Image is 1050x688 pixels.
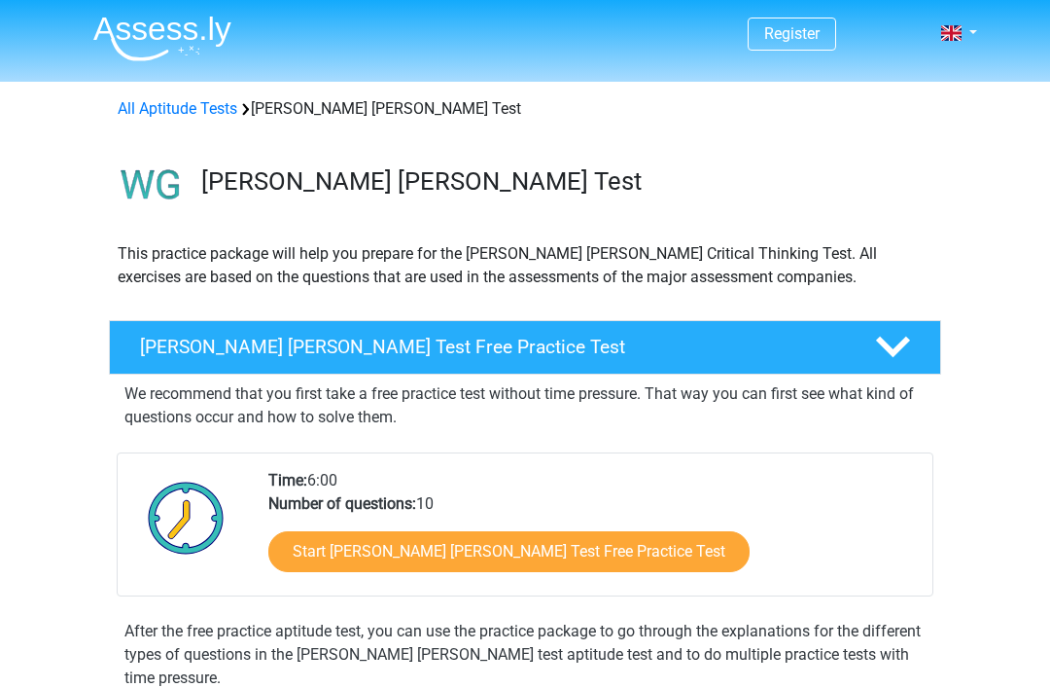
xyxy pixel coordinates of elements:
b: Number of questions: [268,494,416,513]
a: [PERSON_NAME] [PERSON_NAME] Test Free Practice Test [101,320,949,375]
img: Clock [137,469,235,566]
h4: [PERSON_NAME] [PERSON_NAME] Test Free Practice Test [140,336,844,358]
a: Start [PERSON_NAME] [PERSON_NAME] Test Free Practice Test [268,531,750,572]
div: [PERSON_NAME] [PERSON_NAME] Test [110,97,940,121]
h3: [PERSON_NAME] [PERSON_NAME] Test [201,166,926,197]
a: Register [764,24,820,43]
div: 6:00 10 [254,469,931,596]
b: Time: [268,471,307,489]
p: We recommend that you first take a free practice test without time pressure. That way you can fir... [124,382,926,429]
a: All Aptitude Tests [118,99,237,118]
img: watson glaser test [110,144,192,227]
p: This practice package will help you prepare for the [PERSON_NAME] [PERSON_NAME] Critical Thinking... [118,242,932,289]
img: Assessly [93,16,231,61]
